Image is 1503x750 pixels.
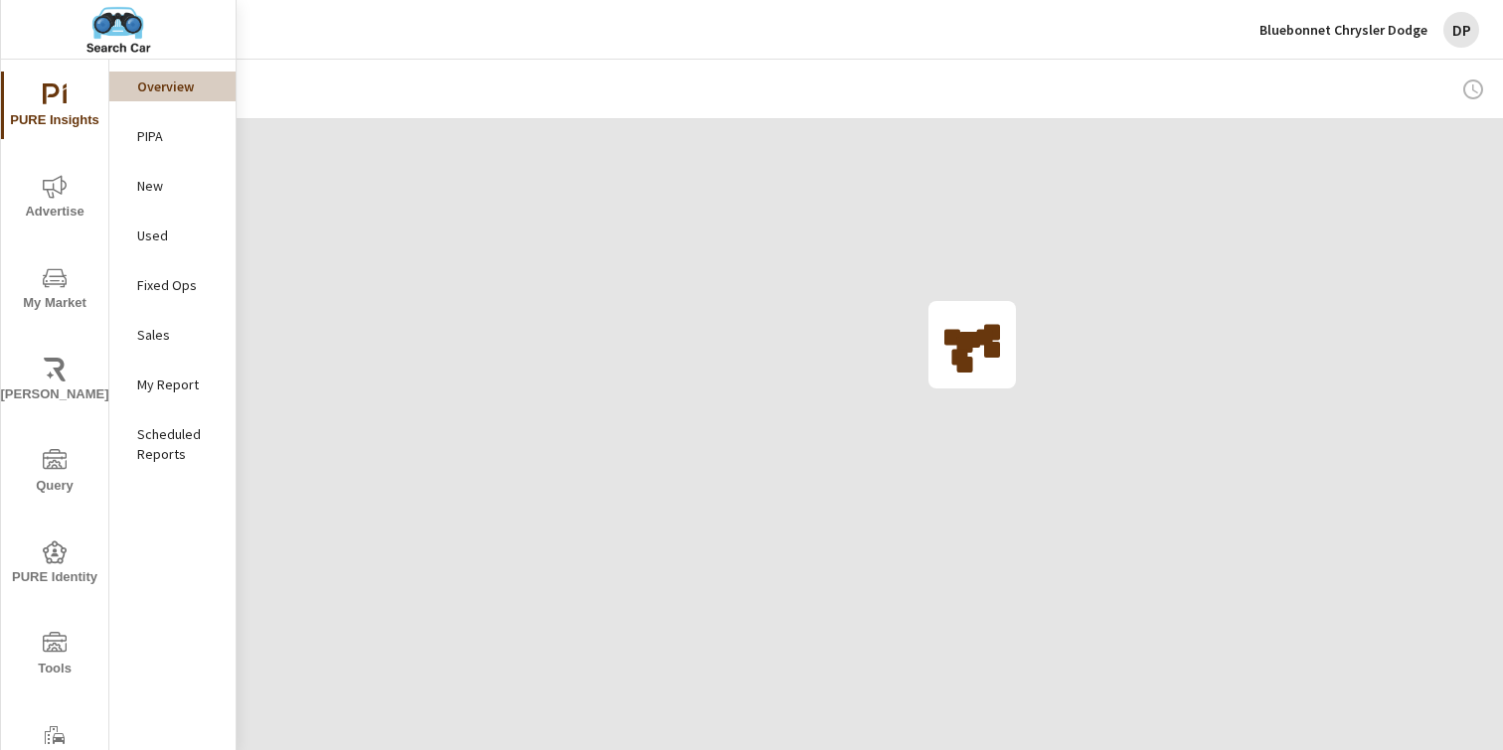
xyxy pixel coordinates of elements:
p: Overview [137,76,220,96]
span: [PERSON_NAME] [7,358,102,406]
span: PURE Insights [7,83,102,132]
div: My Report [109,370,236,399]
p: Bluebonnet Chrysler Dodge [1259,21,1427,39]
span: Query [7,449,102,498]
span: Tools [7,632,102,680]
span: Advertise [7,175,102,224]
div: Fixed Ops [109,270,236,300]
p: New [137,176,220,196]
div: PIPA [109,121,236,151]
div: Sales [109,320,236,350]
div: Scheduled Reports [109,419,236,469]
p: Scheduled Reports [137,424,220,464]
p: Sales [137,325,220,345]
div: DP [1443,12,1479,48]
p: Fixed Ops [137,275,220,295]
p: My Report [137,375,220,394]
div: Overview [109,72,236,101]
p: Used [137,225,220,245]
div: Used [109,221,236,250]
span: My Market [7,266,102,315]
span: PURE Identity [7,540,102,589]
div: New [109,171,236,201]
p: PIPA [137,126,220,146]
